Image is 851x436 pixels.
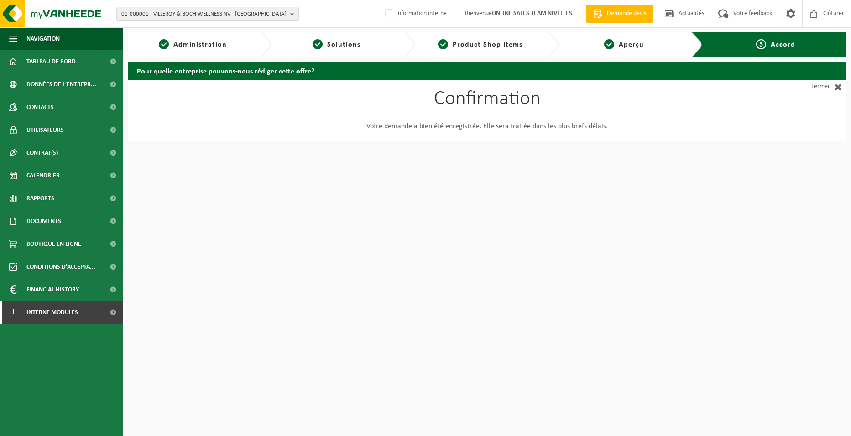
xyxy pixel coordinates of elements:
[453,41,522,48] span: Product Shop Items
[764,80,846,93] a: Fermer
[327,41,360,48] span: Solutions
[619,41,644,48] span: Aperçu
[420,39,541,50] a: 3Product Shop Items
[26,50,76,73] span: Tableau de bord
[26,210,61,233] span: Documents
[26,73,96,96] span: Données de l'entrepr...
[383,7,447,21] label: Information interne
[605,9,648,18] span: Demande devis
[26,278,79,301] span: Financial History
[26,141,58,164] span: Contrat(s)
[9,301,17,324] span: I
[26,96,54,119] span: Contacts
[26,233,81,255] span: Boutique en ligne
[116,7,299,21] button: 01-000001 - VILLEROY & BOCH WELLNESS NV - [GEOGRAPHIC_DATA]
[313,39,323,49] span: 2
[26,27,60,50] span: Navigation
[26,187,54,210] span: Rapports
[132,39,253,50] a: 1Administration
[564,39,684,50] a: 4Aperçu
[710,39,842,50] a: 5Accord
[173,41,227,48] span: Administration
[366,121,608,132] p: Votre demande a bien été enregistrée. Elle sera traitée dans les plus brefs délais.
[756,39,766,49] span: 5
[26,301,78,324] span: Interne modules
[128,62,846,79] h2: Pour quelle entreprise pouvons-nous rédiger cette offre?
[26,119,64,141] span: Utilisateurs
[771,41,795,48] span: Accord
[121,7,287,21] span: 01-000001 - VILLEROY & BOCH WELLNESS NV - [GEOGRAPHIC_DATA]
[26,164,60,187] span: Calendrier
[159,39,169,49] span: 1
[604,39,614,49] span: 4
[26,255,95,278] span: Conditions d'accepta...
[438,39,448,49] span: 3
[366,89,608,114] h1: Confirmation
[586,5,653,23] a: Demande devis
[276,39,397,50] a: 2Solutions
[492,10,572,17] strong: ONLINE SALES TEAM NIVELLES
